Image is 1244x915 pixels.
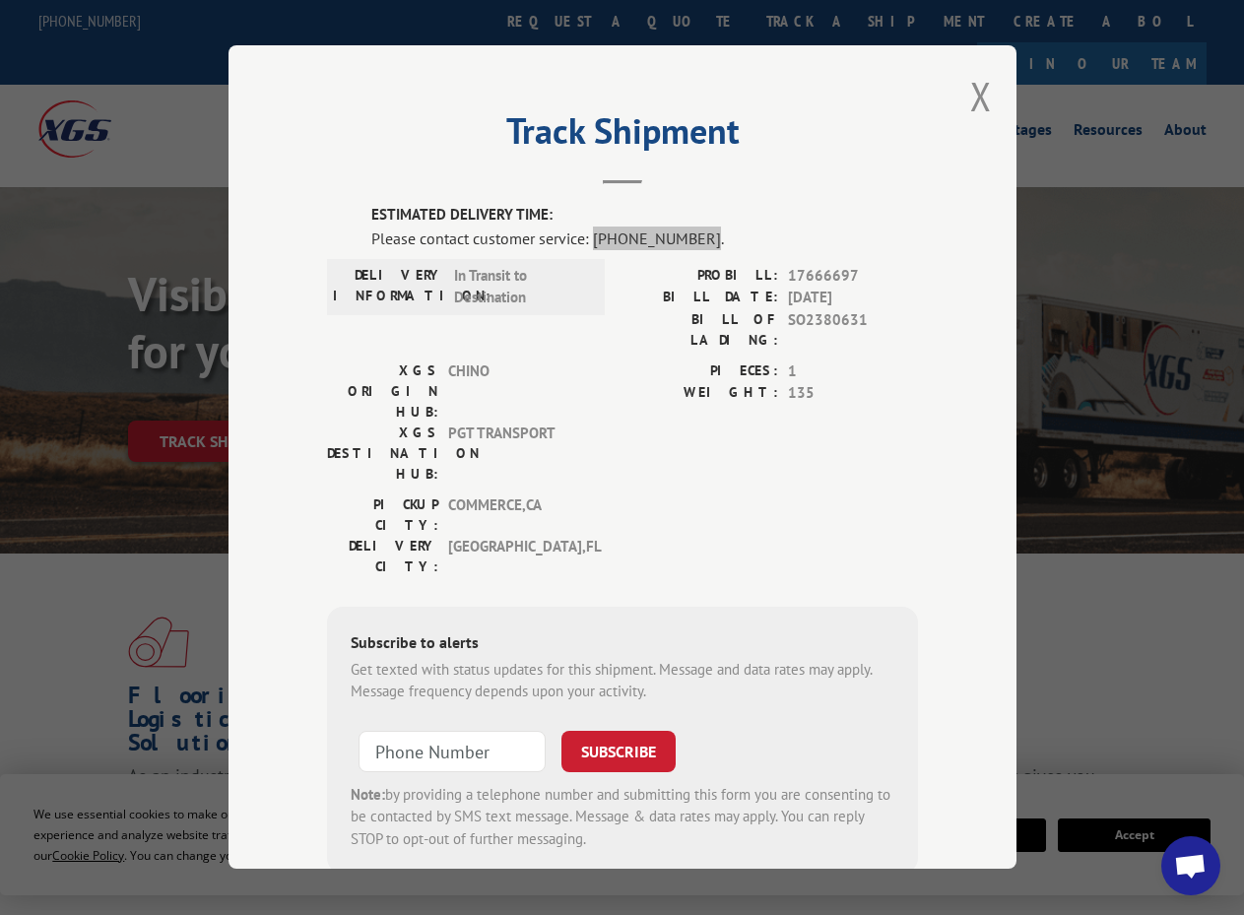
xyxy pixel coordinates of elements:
input: Phone Number [359,731,546,772]
label: WEIGHT: [622,383,778,406]
button: Close modal [970,70,992,122]
div: Please contact customer service: [PHONE_NUMBER]. [371,227,918,250]
span: COMMERCE , CA [448,494,581,536]
label: XGS ORIGIN HUB: [327,360,438,423]
span: [DATE] [788,288,918,310]
label: DELIVERY INFORMATION: [333,265,444,309]
div: Subscribe to alerts [351,630,894,659]
div: by providing a telephone number and submitting this form you are consenting to be contacted by SM... [351,784,894,851]
span: In Transit to Destination [454,265,587,309]
h2: Track Shipment [327,117,918,155]
button: SUBSCRIBE [561,731,676,772]
span: PGT TRANSPORT [448,423,581,485]
strong: Note: [351,785,385,804]
div: Get texted with status updates for this shipment. Message and data rates may apply. Message frequ... [351,659,894,703]
span: 135 [788,383,918,406]
label: PIECES: [622,360,778,383]
label: DELIVERY CITY: [327,536,438,577]
label: BILL OF LADING: [622,309,778,351]
span: [GEOGRAPHIC_DATA] , FL [448,536,581,577]
span: CHINO [448,360,581,423]
label: ESTIMATED DELIVERY TIME: [371,205,918,228]
label: XGS DESTINATION HUB: [327,423,438,485]
label: PROBILL: [622,265,778,288]
label: BILL DATE: [622,288,778,310]
label: PICKUP CITY: [327,494,438,536]
span: 1 [788,360,918,383]
span: SO2380631 [788,309,918,351]
div: Open chat [1161,836,1220,895]
span: 17666697 [788,265,918,288]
